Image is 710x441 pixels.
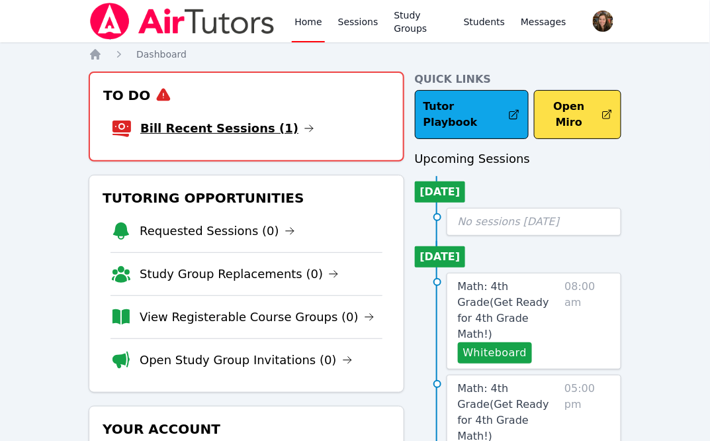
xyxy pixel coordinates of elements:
a: Bill Recent Sessions (1) [140,119,314,138]
img: Air Tutors [89,3,276,40]
button: Whiteboard [458,342,533,364]
nav: Breadcrumb [89,48,621,61]
a: Requested Sessions (0) [140,222,295,240]
h3: To Do [101,83,392,107]
h4: Quick Links [415,72,621,87]
span: No sessions [DATE] [458,215,560,228]
a: Math: 4th Grade(Get Ready for 4th Grade Math!) [458,279,560,342]
span: 08:00 am [565,279,610,364]
li: [DATE] [415,181,466,203]
a: Dashboard [136,48,187,61]
span: Messages [521,15,566,28]
h3: Tutoring Opportunities [100,186,392,210]
h3: Your Account [100,417,392,441]
span: Math: 4th Grade ( Get Ready for 4th Grade Math! ) [458,280,549,340]
h3: Upcoming Sessions [415,150,621,168]
li: [DATE] [415,246,466,268]
a: Tutor Playbook [415,90,529,139]
a: Study Group Replacements (0) [140,265,339,283]
a: View Registerable Course Groups (0) [140,308,375,326]
button: Open Miro [534,90,621,139]
span: Dashboard [136,49,187,60]
a: Open Study Group Invitations (0) [140,351,353,369]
